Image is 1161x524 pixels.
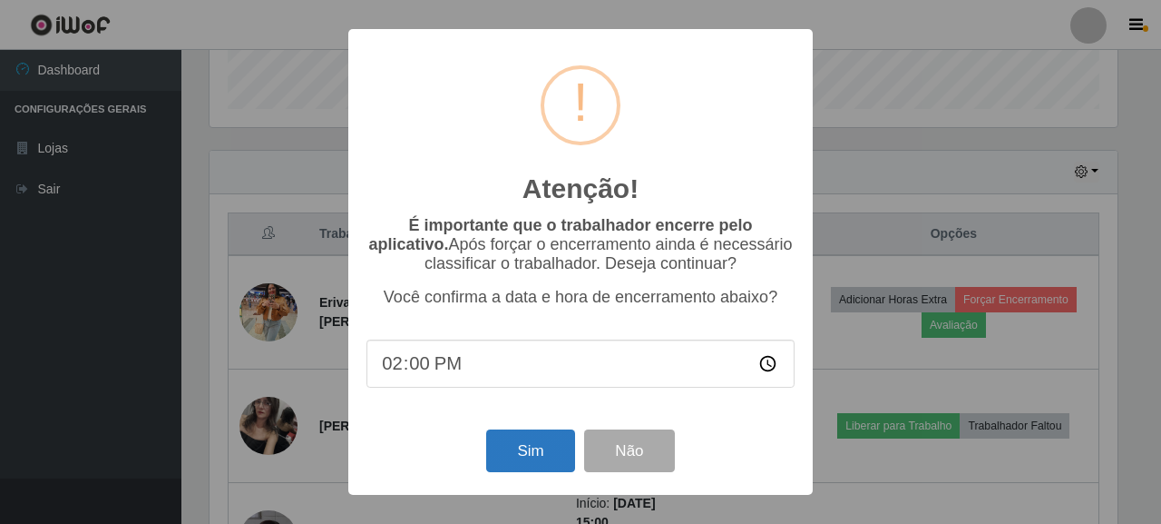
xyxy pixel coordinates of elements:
[584,430,674,472] button: Não
[486,430,574,472] button: Sim
[522,173,639,205] h2: Atenção!
[366,288,795,307] p: Você confirma a data e hora de encerramento abaixo?
[366,216,795,273] p: Após forçar o encerramento ainda é necessário classificar o trabalhador. Deseja continuar?
[368,216,752,253] b: É importante que o trabalhador encerre pelo aplicativo.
